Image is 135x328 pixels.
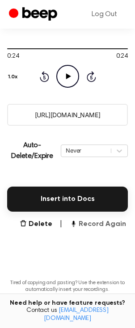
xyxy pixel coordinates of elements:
[59,219,63,230] span: |
[9,6,59,23] a: Beep
[7,69,21,85] button: 1.0x
[20,219,52,230] button: Delete
[7,140,57,162] p: Auto-Delete/Expire
[66,146,106,155] div: Never
[83,4,126,25] a: Log Out
[5,307,130,323] span: Contact us
[44,307,109,322] a: [EMAIL_ADDRESS][DOMAIN_NAME]
[7,52,19,61] span: 0:24
[7,187,128,212] button: Insert into Docs
[70,219,126,230] button: Record Again
[7,280,128,293] p: Tired of copying and pasting? Use the extension to automatically insert your recordings.
[116,52,128,61] span: 0:24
